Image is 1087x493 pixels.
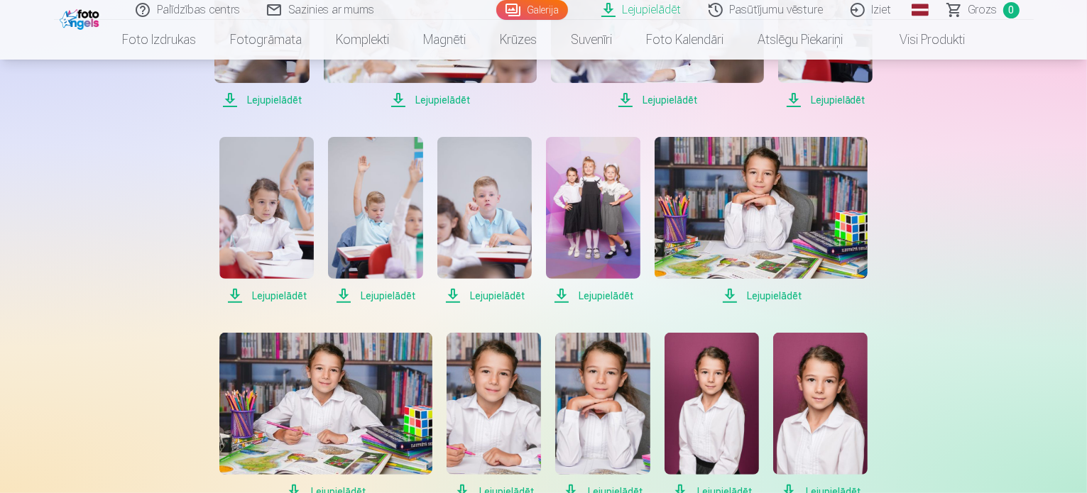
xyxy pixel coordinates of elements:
span: Lejupielādēt [328,287,422,304]
a: Visi produkti [860,20,982,60]
a: Komplekti [319,20,406,60]
span: 0 [1003,2,1020,18]
span: Grozs [968,1,998,18]
a: Fotogrāmata [213,20,319,60]
a: Lejupielādēt [655,137,868,304]
span: Lejupielādēt [546,287,640,304]
a: Lejupielādēt [328,137,422,304]
span: Lejupielādēt [324,92,537,109]
span: Lejupielādēt [655,287,868,304]
a: Atslēgu piekariņi [741,20,860,60]
a: Krūzes [483,20,554,60]
a: Foto izdrukas [105,20,213,60]
span: Lejupielādēt [214,92,309,109]
a: Lejupielādēt [437,137,532,304]
a: Magnēti [406,20,483,60]
img: /fa1 [60,6,103,30]
span: Lejupielādēt [437,287,532,304]
a: Foto kalendāri [629,20,741,60]
span: Lejupielādēt [778,92,873,109]
a: Suvenīri [554,20,629,60]
span: Lejupielādēt [551,92,764,109]
a: Lejupielādēt [219,137,314,304]
span: Lejupielādēt [219,287,314,304]
a: Lejupielādēt [546,137,640,304]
